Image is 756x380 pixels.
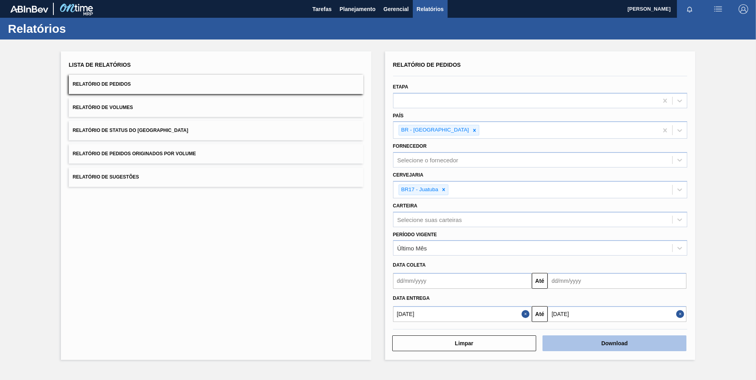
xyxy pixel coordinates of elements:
label: País [393,113,404,119]
button: Close [522,306,532,322]
input: dd/mm/yyyy [393,306,532,322]
input: dd/mm/yyyy [548,273,686,289]
span: Relatório de Sugestões [73,174,139,180]
span: Relatório de Status do [GEOGRAPHIC_DATA] [73,128,188,133]
label: Carteira [393,203,418,209]
img: TNhmsLtSVTkK8tSr43FrP2fwEKptu5GPRR3wAAAABJRU5ErkJggg== [10,6,48,13]
button: Relatório de Volumes [69,98,363,117]
span: Relatório de Pedidos [73,81,131,87]
span: Relatório de Pedidos [393,62,461,68]
span: Relatório de Pedidos Originados por Volume [73,151,196,156]
div: BR - [GEOGRAPHIC_DATA] [399,125,470,135]
button: Limpar [392,335,536,351]
span: Planejamento [340,4,376,14]
input: dd/mm/yyyy [548,306,686,322]
span: Tarefas [312,4,332,14]
label: Etapa [393,84,408,90]
div: Último Mês [397,245,427,252]
div: BR17 - Juatuba [399,185,440,195]
button: Até [532,306,548,322]
label: Período Vigente [393,232,437,237]
label: Cervejaria [393,172,423,178]
span: Lista de Relatórios [69,62,131,68]
button: Relatório de Pedidos Originados por Volume [69,144,363,164]
button: Close [676,306,686,322]
button: Relatório de Pedidos [69,75,363,94]
button: Download [542,335,686,351]
h1: Relatórios [8,24,148,33]
button: Notificações [677,4,702,15]
div: Selecione suas carteiras [397,216,462,223]
img: userActions [713,4,723,14]
span: Data coleta [393,262,426,268]
span: Relatórios [417,4,444,14]
span: Relatório de Volumes [73,105,133,110]
input: dd/mm/yyyy [393,273,532,289]
button: Relatório de Status do [GEOGRAPHIC_DATA] [69,121,363,140]
label: Fornecedor [393,143,427,149]
button: Até [532,273,548,289]
span: Data entrega [393,295,430,301]
div: Selecione o fornecedor [397,157,458,164]
button: Relatório de Sugestões [69,167,363,187]
span: Gerencial [384,4,409,14]
img: Logout [739,4,748,14]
